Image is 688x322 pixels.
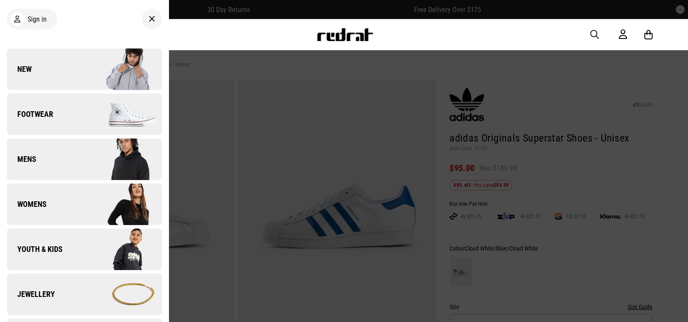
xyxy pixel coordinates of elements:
[84,93,162,136] img: Company
[7,3,33,29] button: Open LiveChat chat widget
[7,289,55,299] span: Jewellery
[84,138,162,181] img: Company
[84,273,162,316] img: Company
[7,244,63,254] span: Youth & Kids
[7,109,53,119] span: Footwear
[7,64,32,74] span: New
[7,184,162,225] a: Womens Company
[84,228,162,271] img: Company
[7,229,162,270] a: Youth & Kids Company
[84,48,162,91] img: Company
[7,154,36,164] span: Mens
[7,93,162,135] a: Footwear Company
[316,28,373,41] img: Redrat logo
[7,199,47,209] span: Womens
[28,15,47,23] span: Sign in
[7,48,162,90] a: New Company
[7,274,162,315] a: Jewellery Company
[7,138,162,180] a: Mens Company
[84,183,162,226] img: Company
